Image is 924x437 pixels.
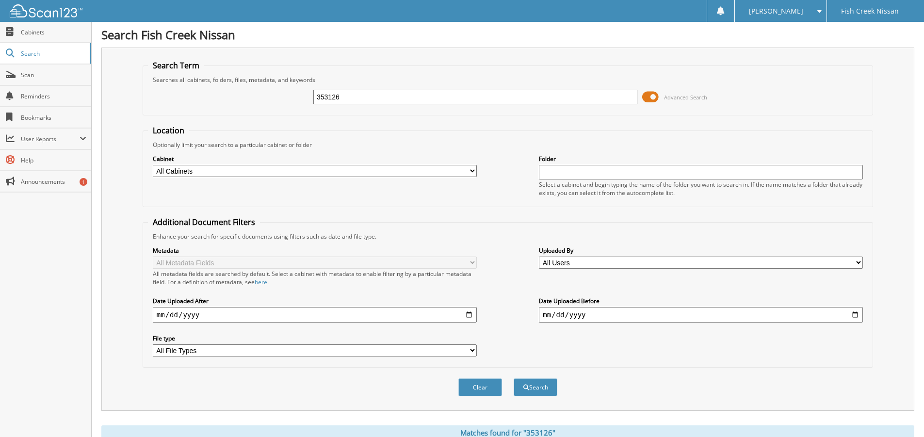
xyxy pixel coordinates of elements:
span: Bookmarks [21,113,86,122]
label: Date Uploaded After [153,297,477,305]
div: 1 [80,178,87,186]
legend: Search Term [148,60,204,71]
h1: Search Fish Creek Nissan [101,27,914,43]
label: Cabinet [153,155,477,163]
legend: Additional Document Filters [148,217,260,227]
input: end [539,307,863,323]
label: Metadata [153,246,477,255]
label: Date Uploaded Before [539,297,863,305]
label: Uploaded By [539,246,863,255]
label: File type [153,334,477,342]
span: Search [21,49,85,58]
legend: Location [148,125,189,136]
span: Scan [21,71,86,79]
span: Announcements [21,178,86,186]
span: [PERSON_NAME] [749,8,803,14]
button: Clear [458,378,502,396]
span: User Reports [21,135,80,143]
span: Fish Creek Nissan [841,8,899,14]
span: Advanced Search [664,94,707,101]
span: Cabinets [21,28,86,36]
span: Help [21,156,86,164]
div: Optionally limit your search to a particular cabinet or folder [148,141,868,149]
div: All metadata fields are searched by default. Select a cabinet with metadata to enable filtering b... [153,270,477,286]
span: Reminders [21,92,86,100]
div: Select a cabinet and begin typing the name of the folder you want to search in. If the name match... [539,180,863,197]
input: start [153,307,477,323]
div: Searches all cabinets, folders, files, metadata, and keywords [148,76,868,84]
img: scan123-logo-white.svg [10,4,82,17]
button: Search [514,378,557,396]
div: Enhance your search for specific documents using filters such as date and file type. [148,232,868,241]
a: here [255,278,267,286]
label: Folder [539,155,863,163]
